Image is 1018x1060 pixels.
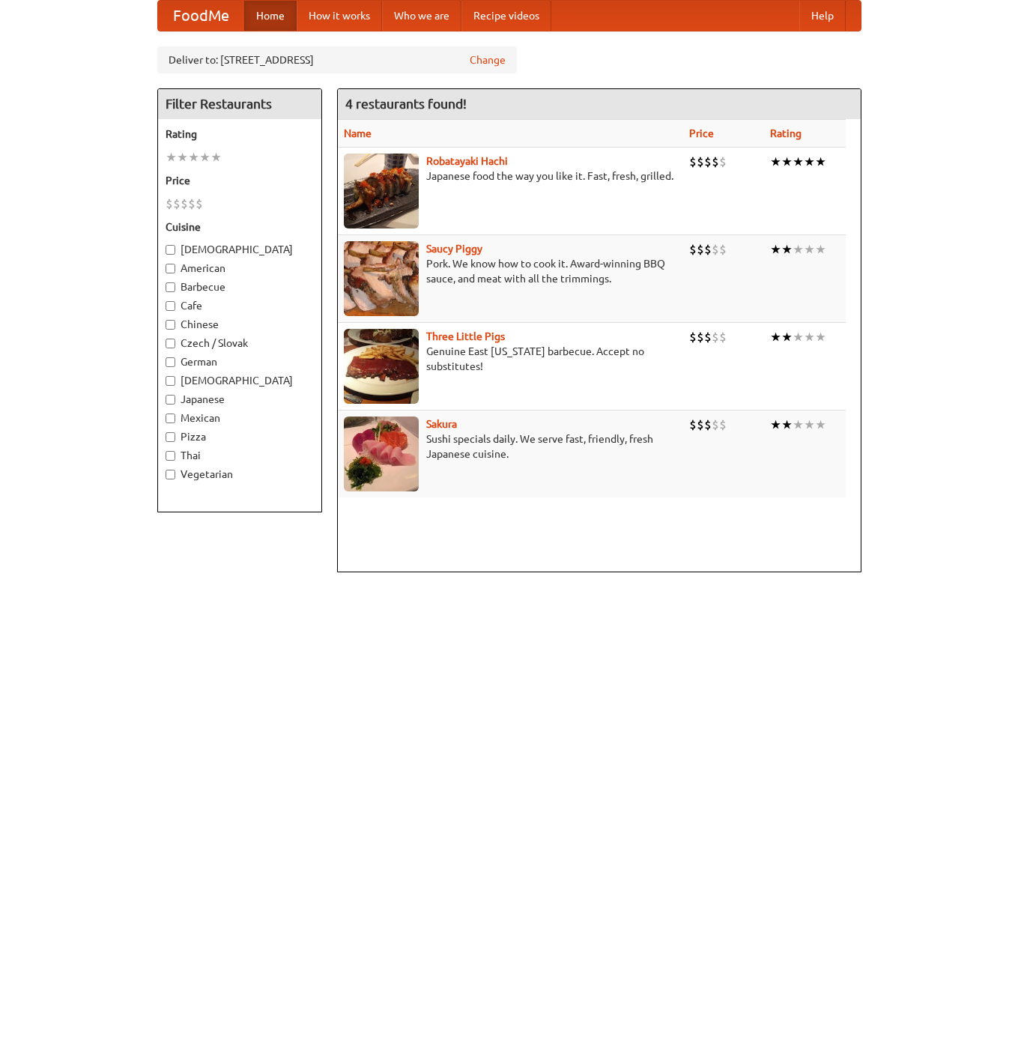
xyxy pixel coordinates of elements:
img: robatayaki.jpg [344,154,419,228]
input: Pizza [166,432,175,442]
label: Cafe [166,298,314,313]
img: sakura.jpg [344,417,419,491]
p: Genuine East [US_STATE] barbecue. Accept no substitutes! [344,344,678,374]
li: ★ [793,241,804,258]
a: Robatayaki Hachi [426,155,508,167]
a: How it works [297,1,382,31]
li: ★ [770,241,781,258]
label: Thai [166,448,314,463]
li: $ [689,154,697,170]
li: ★ [770,417,781,433]
li: $ [689,329,697,345]
a: Rating [770,127,802,139]
p: Pork. We know how to cook it. Award-winning BBQ sauce, and meat with all the trimmings. [344,256,678,286]
h5: Rating [166,127,314,142]
input: American [166,264,175,273]
li: ★ [804,417,815,433]
li: $ [704,329,712,345]
li: $ [712,241,719,258]
li: ★ [804,154,815,170]
li: $ [689,241,697,258]
a: Sakura [426,418,457,430]
li: $ [712,154,719,170]
p: Sushi specials daily. We serve fast, friendly, fresh Japanese cuisine. [344,431,678,461]
label: Mexican [166,411,314,425]
label: Barbecue [166,279,314,294]
a: FoodMe [158,1,244,31]
li: $ [697,154,704,170]
li: ★ [793,417,804,433]
li: ★ [793,154,804,170]
li: $ [697,241,704,258]
input: [DEMOGRAPHIC_DATA] [166,245,175,255]
a: Name [344,127,372,139]
label: Japanese [166,392,314,407]
input: Vegetarian [166,470,175,479]
li: ★ [815,417,826,433]
li: $ [181,196,188,212]
li: ★ [781,154,793,170]
p: Japanese food the way you like it. Fast, fresh, grilled. [344,169,678,184]
img: littlepigs.jpg [344,329,419,404]
a: Recipe videos [461,1,551,31]
li: ★ [210,149,222,166]
li: $ [697,417,704,433]
li: $ [689,417,697,433]
label: [DEMOGRAPHIC_DATA] [166,242,314,257]
li: $ [719,417,727,433]
li: ★ [188,149,199,166]
li: ★ [781,417,793,433]
input: Mexican [166,414,175,423]
li: ★ [793,329,804,345]
li: $ [719,154,727,170]
li: ★ [804,241,815,258]
li: ★ [815,154,826,170]
li: $ [697,329,704,345]
li: $ [166,196,173,212]
input: Japanese [166,395,175,405]
a: Three Little Pigs [426,330,505,342]
label: [DEMOGRAPHIC_DATA] [166,373,314,388]
li: $ [704,241,712,258]
h4: Filter Restaurants [158,89,321,119]
label: American [166,261,314,276]
label: Chinese [166,317,314,332]
input: Cafe [166,301,175,311]
li: ★ [177,149,188,166]
li: ★ [199,149,210,166]
li: $ [704,154,712,170]
li: $ [719,329,727,345]
li: $ [704,417,712,433]
label: Vegetarian [166,467,314,482]
a: Home [244,1,297,31]
img: saucy.jpg [344,241,419,316]
li: ★ [781,329,793,345]
input: [DEMOGRAPHIC_DATA] [166,376,175,386]
li: ★ [815,241,826,258]
li: $ [719,241,727,258]
li: $ [712,417,719,433]
li: $ [712,329,719,345]
a: Price [689,127,714,139]
a: Change [470,52,506,67]
input: Chinese [166,320,175,330]
li: ★ [781,241,793,258]
input: Barbecue [166,282,175,292]
input: German [166,357,175,367]
li: ★ [770,329,781,345]
li: ★ [166,149,177,166]
label: Pizza [166,429,314,444]
a: Help [799,1,846,31]
label: German [166,354,314,369]
label: Czech / Slovak [166,336,314,351]
ng-pluralize: 4 restaurants found! [345,97,467,111]
input: Czech / Slovak [166,339,175,348]
li: $ [173,196,181,212]
li: $ [196,196,203,212]
a: Saucy Piggy [426,243,482,255]
li: ★ [815,329,826,345]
